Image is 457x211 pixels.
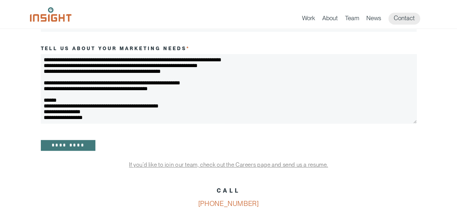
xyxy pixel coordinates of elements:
[198,199,259,208] a: [PHONE_NUMBER]
[41,45,190,51] label: Tell us about your marketing needs
[302,13,427,25] nav: primary navigation menu
[30,7,72,22] img: Insight Marketing Design
[345,14,359,25] a: Team
[388,13,420,25] a: Contact
[217,187,240,194] strong: CALL
[322,14,338,25] a: About
[302,14,315,25] a: Work
[366,14,381,25] a: News
[129,161,328,168] a: If you’d like to join our team, check out the Careers page and send us a resume.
